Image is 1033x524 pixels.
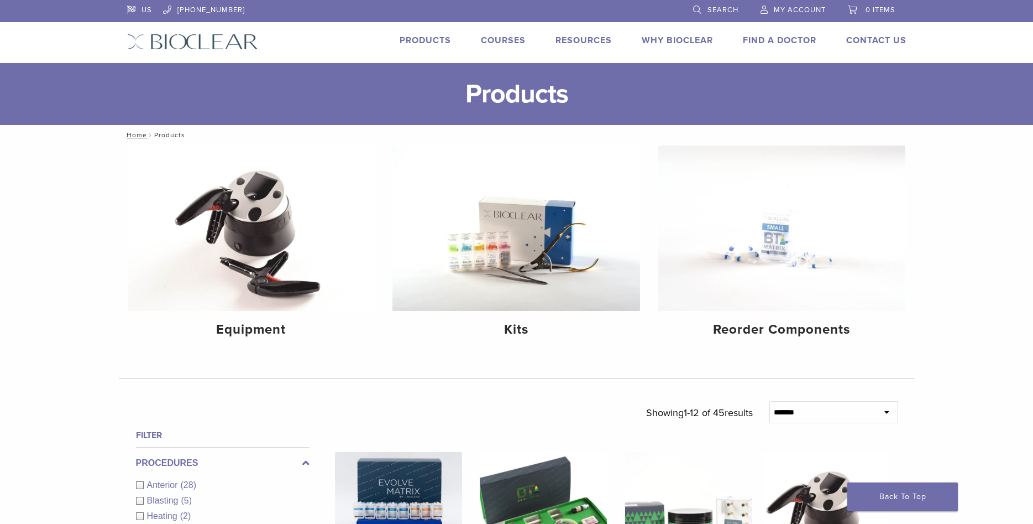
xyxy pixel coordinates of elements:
[481,35,526,46] a: Courses
[392,146,640,347] a: Kits
[847,483,958,511] a: Back To Top
[684,407,725,419] span: 1-12 of 45
[180,511,191,521] span: (2)
[123,131,147,139] a: Home
[658,146,905,311] img: Reorder Components
[642,35,713,46] a: Why Bioclear
[181,480,196,490] span: (28)
[128,146,375,347] a: Equipment
[658,146,905,347] a: Reorder Components
[646,401,753,424] p: Showing results
[147,480,181,490] span: Anterior
[137,320,366,340] h4: Equipment
[774,6,826,14] span: My Account
[128,146,375,311] img: Equipment
[147,496,181,505] span: Blasting
[400,35,451,46] a: Products
[555,35,612,46] a: Resources
[401,320,631,340] h4: Kits
[119,125,915,145] nav: Products
[667,320,896,340] h4: Reorder Components
[136,456,310,470] label: Procedures
[127,34,258,50] img: Bioclear
[181,496,192,505] span: (5)
[743,35,816,46] a: Find A Doctor
[136,429,310,442] h4: Filter
[392,146,640,311] img: Kits
[846,35,906,46] a: Contact Us
[147,511,180,521] span: Heating
[707,6,738,14] span: Search
[866,6,895,14] span: 0 items
[147,132,154,138] span: /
